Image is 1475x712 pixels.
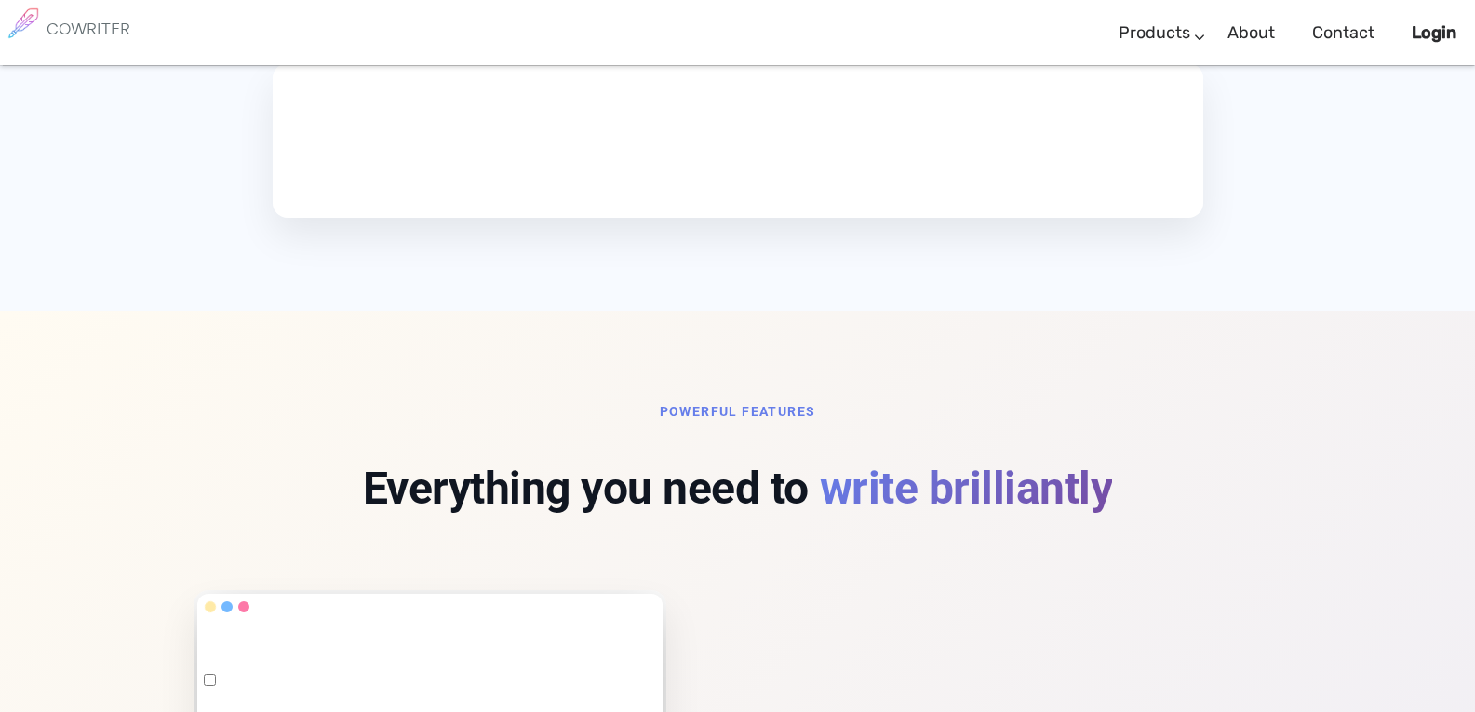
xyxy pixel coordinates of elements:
[1312,6,1374,60] a: Contact
[1412,22,1456,43] b: Login
[194,404,1282,443] h6: Powerful Features
[1119,6,1190,60] a: Products
[194,462,1282,516] h2: Everything you need to
[47,20,130,37] h6: COWRITER
[1227,6,1275,60] a: About
[820,462,1113,516] span: write brilliantly
[1412,6,1456,60] a: Login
